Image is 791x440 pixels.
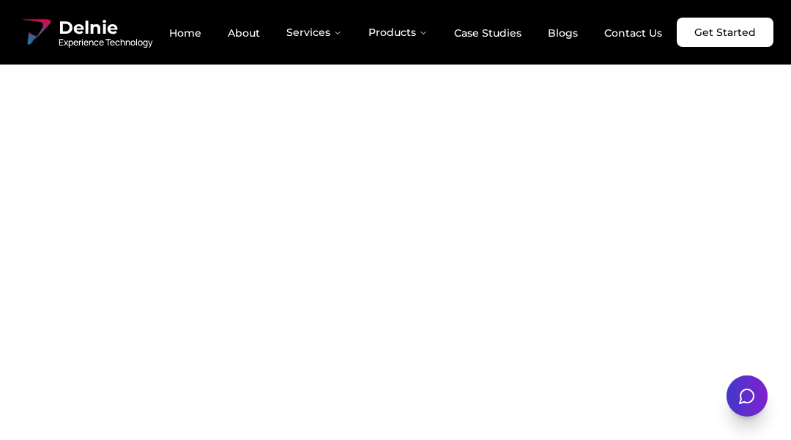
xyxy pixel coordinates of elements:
[157,18,674,47] nav: Main
[593,21,674,45] a: Contact Us
[157,21,213,45] a: Home
[357,18,439,47] button: Products
[59,37,152,48] span: Experience Technology
[677,18,773,47] a: Get Started
[18,15,152,50] a: Delnie Logo Full
[275,18,354,47] button: Services
[59,16,152,40] span: Delnie
[18,15,53,50] img: Delnie Logo
[216,21,272,45] a: About
[442,21,533,45] a: Case Studies
[536,21,590,45] a: Blogs
[727,375,768,417] button: Open chat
